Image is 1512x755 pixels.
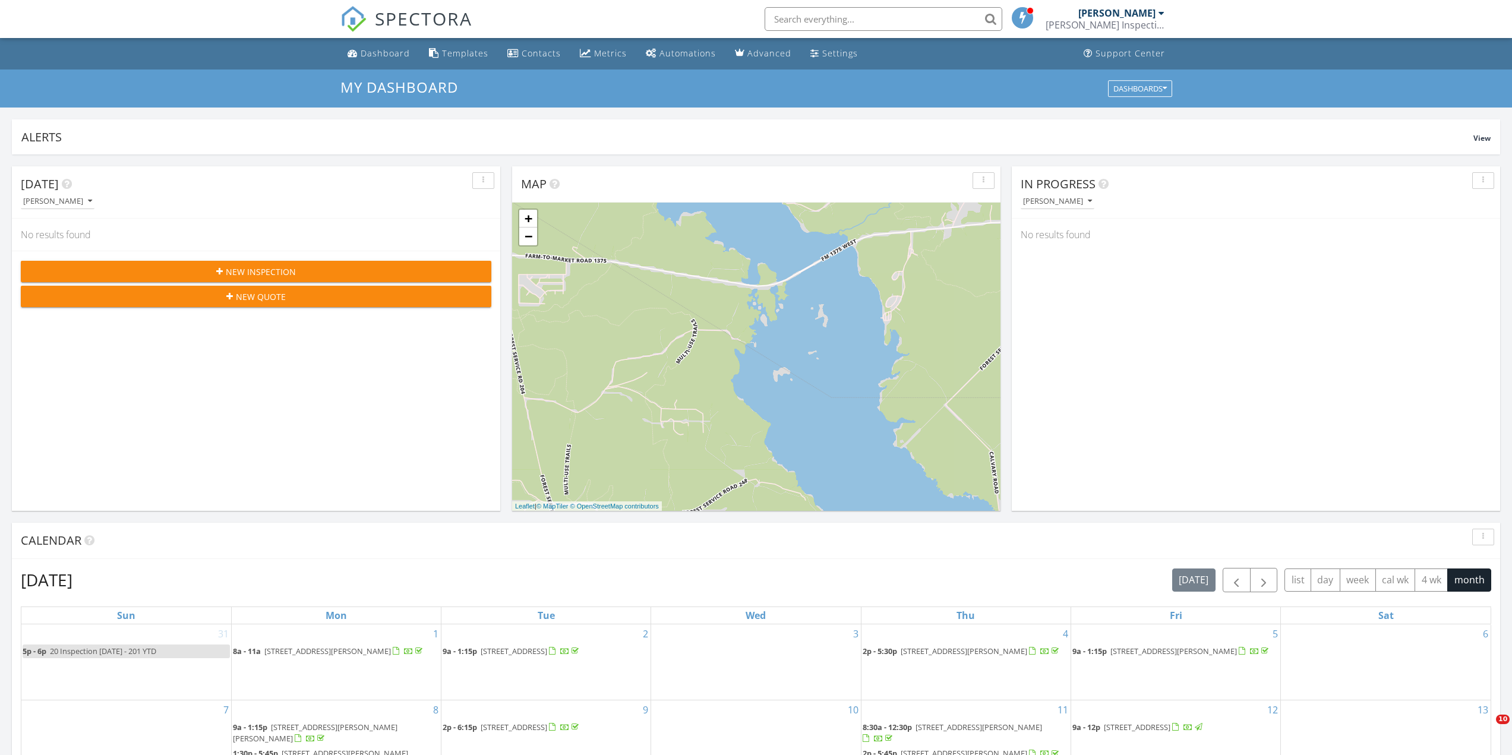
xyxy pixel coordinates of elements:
iframe: Intercom live chat [1472,715,1500,743]
a: Go to September 11, 2025 [1055,700,1071,719]
a: 2p - 5:30p [STREET_ADDRESS][PERSON_NAME] [863,645,1069,659]
div: No results found [12,219,500,251]
span: [STREET_ADDRESS][PERSON_NAME][PERSON_NAME] [233,722,397,744]
a: Go to September 7, 2025 [221,700,231,719]
a: 9a - 1:15p [STREET_ADDRESS][PERSON_NAME] [1072,646,1271,656]
a: © OpenStreetMap contributors [570,503,659,510]
a: SPECTORA [340,16,472,41]
div: Advanced [747,48,791,59]
a: 2p - 6:15p [STREET_ADDRESS] [443,722,581,732]
div: Dashboards [1113,84,1167,93]
a: Templates [424,43,493,65]
a: © MapTiler [536,503,569,510]
a: Monday [323,607,349,624]
span: [STREET_ADDRESS] [1104,722,1170,732]
span: In Progress [1021,176,1096,192]
button: day [1311,568,1340,592]
td: Go to September 6, 2025 [1281,624,1491,700]
span: [STREET_ADDRESS] [481,722,547,732]
a: 9a - 1:15p [STREET_ADDRESS] [443,645,649,659]
button: 4 wk [1415,568,1448,592]
div: [PERSON_NAME] [1078,7,1156,19]
a: Sunday [115,607,138,624]
a: Automations (Basic) [641,43,721,65]
div: Dashboard [361,48,410,59]
span: SPECTORA [375,6,472,31]
a: Friday [1167,607,1185,624]
div: No results found [1012,219,1500,251]
a: Go to September 13, 2025 [1475,700,1491,719]
td: Go to August 31, 2025 [21,624,231,700]
span: [STREET_ADDRESS][PERSON_NAME] [1110,646,1237,656]
button: [DATE] [1172,568,1216,592]
a: Go to September 10, 2025 [845,700,861,719]
a: Tuesday [535,607,557,624]
a: Go to September 12, 2025 [1265,700,1280,719]
h2: [DATE] [21,568,72,592]
div: [PERSON_NAME] [23,197,92,206]
button: week [1340,568,1376,592]
td: Go to September 2, 2025 [441,624,651,700]
span: Map [521,176,547,192]
button: New Quote [21,286,491,307]
div: Automations [659,48,716,59]
a: 9a - 1:15p [STREET_ADDRESS][PERSON_NAME][PERSON_NAME] [233,721,440,746]
a: Saturday [1376,607,1396,624]
span: [STREET_ADDRESS][PERSON_NAME] [901,646,1027,656]
span: My Dashboard [340,77,458,97]
a: Leaflet [515,503,535,510]
span: 20 Inspection [DATE] - 201 YTD [50,646,156,656]
span: 9a - 1:15p [443,646,477,656]
a: 2p - 6:15p [STREET_ADDRESS] [443,721,649,735]
span: 9a - 1:15p [233,722,267,732]
a: 8:30a - 12:30p [STREET_ADDRESS][PERSON_NAME] [863,721,1069,746]
span: Calendar [21,532,81,548]
span: New Inspection [226,266,296,278]
td: Go to September 1, 2025 [231,624,441,700]
button: month [1447,568,1491,592]
a: Support Center [1079,43,1170,65]
a: Go to September 8, 2025 [431,700,441,719]
a: Go to September 6, 2025 [1481,624,1491,643]
img: The Best Home Inspection Software - Spectora [340,6,367,32]
div: [PERSON_NAME] [1023,197,1092,206]
div: Alerts [21,129,1473,145]
span: [STREET_ADDRESS] [481,646,547,656]
span: [STREET_ADDRESS][PERSON_NAME] [916,722,1042,732]
span: 8:30a - 12:30p [863,722,912,732]
button: Previous month [1223,568,1251,592]
span: 5p - 6p [23,646,46,656]
a: Zoom out [519,228,537,245]
span: New Quote [236,290,286,303]
a: Zoom in [519,210,537,228]
span: View [1473,133,1491,143]
span: 10 [1496,715,1510,724]
button: list [1284,568,1311,592]
button: [PERSON_NAME] [21,194,94,210]
a: 8a - 11a [STREET_ADDRESS][PERSON_NAME] [233,646,425,656]
span: 9a - 1:15p [1072,646,1107,656]
a: 9a - 1:15p [STREET_ADDRESS][PERSON_NAME] [1072,645,1279,659]
div: Metrics [594,48,627,59]
input: Search everything... [765,7,1002,31]
a: 9a - 12p [STREET_ADDRESS] [1072,721,1279,735]
div: Templates [442,48,488,59]
a: Go to September 2, 2025 [640,624,651,643]
div: Settings [822,48,858,59]
td: Go to September 5, 2025 [1071,624,1280,700]
a: Contacts [503,43,566,65]
a: Go to September 5, 2025 [1270,624,1280,643]
a: Thursday [954,607,977,624]
button: [PERSON_NAME] [1021,194,1094,210]
span: 8a - 11a [233,646,261,656]
button: Next month [1250,568,1278,592]
a: Wednesday [743,607,768,624]
a: 8a - 11a [STREET_ADDRESS][PERSON_NAME] [233,645,440,659]
a: Go to September 1, 2025 [431,624,441,643]
a: 2p - 5:30p [STREET_ADDRESS][PERSON_NAME] [863,646,1061,656]
a: Go to September 3, 2025 [851,624,861,643]
button: cal wk [1375,568,1416,592]
a: Advanced [730,43,796,65]
a: 8:30a - 12:30p [STREET_ADDRESS][PERSON_NAME] [863,722,1042,744]
td: Go to September 3, 2025 [651,624,861,700]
